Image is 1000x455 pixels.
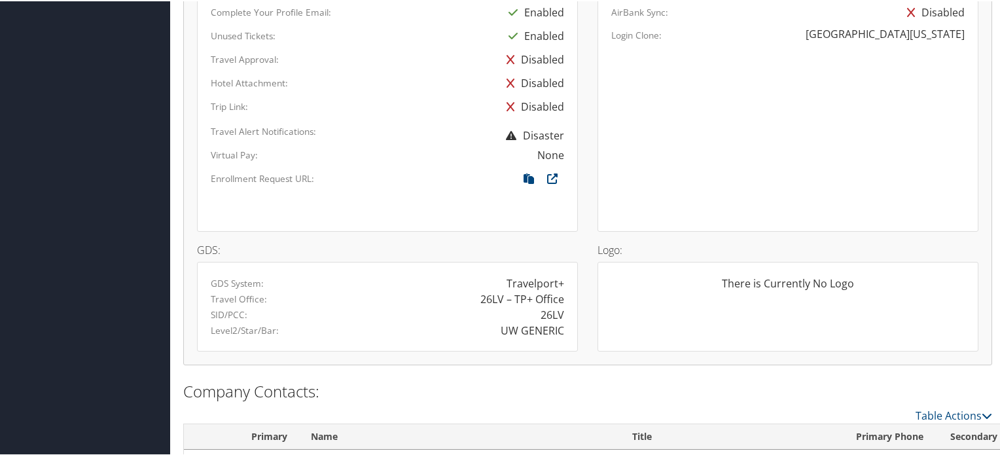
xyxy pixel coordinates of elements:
[211,52,279,65] label: Travel Approval:
[844,423,938,448] th: Primary Phone
[211,124,316,137] label: Travel Alert Notifications:
[500,46,564,70] div: Disabled
[541,306,564,321] div: 26LV
[806,25,965,41] div: [GEOGRAPHIC_DATA][US_STATE]
[500,94,564,117] div: Disabled
[211,291,267,304] label: Travel Office:
[211,5,331,18] label: Complete Your Profile Email:
[183,379,992,401] h2: Company Contacts:
[211,307,247,320] label: SID/PCC:
[611,274,965,300] div: There is Currently No Logo
[197,244,578,254] h4: GDS:
[501,321,564,337] div: UW GENERIC
[507,274,564,290] div: Travelport+
[240,423,299,448] th: Primary
[211,276,264,289] label: GDS System:
[500,70,564,94] div: Disabled
[502,23,564,46] div: Enabled
[537,146,564,162] div: None
[211,75,288,88] label: Hotel Attachment:
[598,244,978,254] h4: Logo:
[916,407,992,422] a: Table Actions
[480,290,564,306] div: 26LV – TP+ Office
[211,99,248,112] label: Trip Link:
[211,171,314,184] label: Enrollment Request URL:
[211,147,258,160] label: Virtual Pay:
[499,127,564,141] span: Disaster
[611,27,662,41] label: Login Clone:
[299,423,620,448] th: Name
[211,28,276,41] label: Unused Tickets:
[620,423,844,448] th: Title
[211,323,279,336] label: Level2/Star/Bar:
[611,5,668,18] label: AirBank Sync:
